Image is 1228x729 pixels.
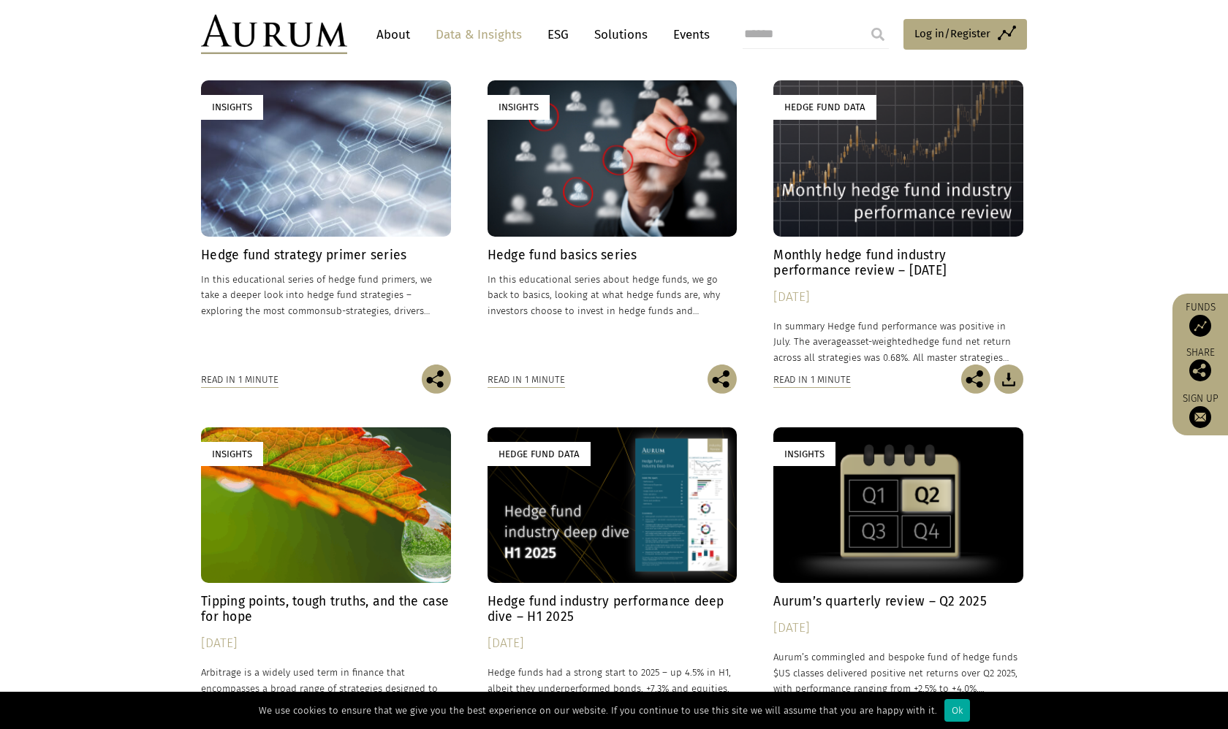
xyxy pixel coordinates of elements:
h4: Hedge fund basics series [488,248,738,263]
div: Insights [201,442,263,466]
div: Share [1180,348,1221,381]
p: Aurum’s commingled and bespoke fund of hedge funds $US classes delivered positive net returns ove... [773,649,1023,695]
div: Read in 1 minute [773,372,851,388]
a: Insights Aurum’s quarterly review – Q2 2025 [DATE] Aurum’s commingled and bespoke fund of hedge f... [773,427,1023,711]
p: Hedge funds had a strong start to 2025 – up 4.5% in H1, albeit they underperformed bonds, +7.3% a... [488,665,738,711]
a: About [369,21,417,48]
a: Insights Hedge fund basics series In this educational series about hedge funds, we go back to bas... [488,80,738,364]
div: Insights [773,442,835,466]
div: [DATE] [201,633,451,654]
div: [DATE] [773,287,1023,308]
div: Read in 1 minute [201,372,278,388]
div: Hedge Fund Data [488,442,591,466]
h4: Hedge fund industry performance deep dive – H1 2025 [488,594,738,625]
p: In this educational series of hedge fund primers, we take a deeper look into hedge fund strategie... [201,272,451,318]
div: [DATE] [488,633,738,654]
a: Insights Tipping points, tough truths, and the case for hope [DATE] Arbitrage is a widely used te... [201,427,451,711]
img: Access Funds [1189,315,1211,337]
img: Share this post [708,364,737,394]
a: ESG [540,21,576,48]
img: Aurum [201,15,347,54]
img: Share this post [1189,359,1211,381]
div: Ok [944,699,970,722]
a: Solutions [587,21,655,48]
span: Log in/Register [914,25,990,42]
h4: Tipping points, tough truths, and the case for hope [201,594,451,625]
span: asset-weighted [846,336,912,347]
div: Read in 1 minute [488,372,565,388]
div: Insights [488,95,550,119]
a: Data & Insights [428,21,529,48]
a: Hedge Fund Data Hedge fund industry performance deep dive – H1 2025 [DATE] Hedge funds had a stro... [488,427,738,711]
a: Log in/Register [903,19,1027,50]
input: Submit [863,20,892,49]
a: Hedge Fund Data Monthly hedge fund industry performance review – [DATE] [DATE] In summary Hedge f... [773,80,1023,364]
a: Funds [1180,301,1221,337]
a: Insights Hedge fund strategy primer series In this educational series of hedge fund primers, we t... [201,80,451,364]
p: In summary Hedge fund performance was positive in July. The average hedge fund net return across ... [773,318,1023,364]
span: sub-strategies [326,305,389,316]
img: Share this post [422,364,451,394]
a: Events [666,21,710,48]
img: Share this post [961,364,990,394]
div: Insights [201,95,263,119]
h4: Aurum’s quarterly review – Q2 2025 [773,594,1023,609]
img: Download Article [994,364,1023,394]
h4: Monthly hedge fund industry performance review – [DATE] [773,248,1023,278]
a: Sign up [1180,392,1221,428]
h4: Hedge fund strategy primer series [201,248,451,263]
p: In this educational series about hedge funds, we go back to basics, looking at what hedge funds a... [488,272,738,318]
div: [DATE] [773,618,1023,638]
div: Hedge Fund Data [773,95,876,119]
p: Arbitrage is a widely used term in finance that encompasses a broad range of strategies designed ... [201,665,451,711]
img: Sign up to our newsletter [1189,406,1211,428]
